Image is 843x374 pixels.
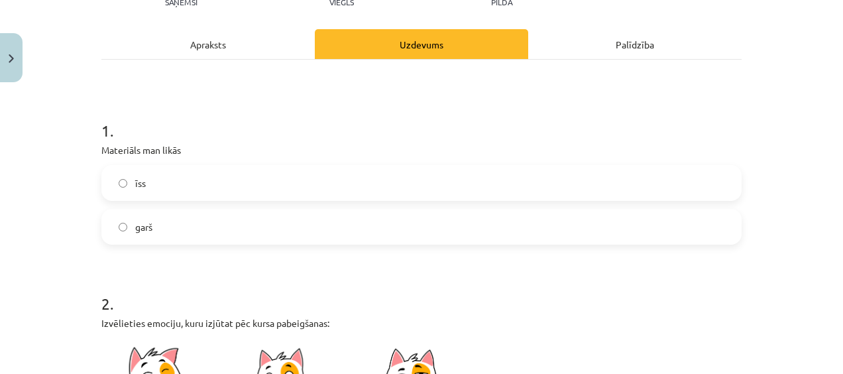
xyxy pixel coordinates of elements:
[101,143,742,157] p: Materiāls man likās
[315,29,528,59] div: Uzdevums
[101,271,742,312] h1: 2 .
[119,223,127,231] input: garš
[119,179,127,188] input: īss
[9,54,14,63] img: icon-close-lesson-0947bae3869378f0d4975bcd49f059093ad1ed9edebbc8119c70593378902aed.svg
[135,220,152,234] span: garš
[101,29,315,59] div: Apraksts
[135,176,146,190] span: īss
[101,316,742,330] p: Izvēlieties emociju, kuru izjūtat pēc kursa pabeigšanas:
[528,29,742,59] div: Palīdzība
[101,98,742,139] h1: 1 .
